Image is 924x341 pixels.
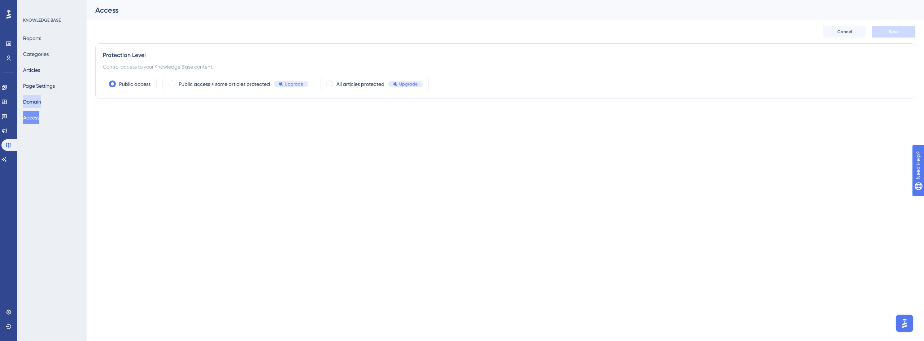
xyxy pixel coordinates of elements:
div: Access [95,5,897,15]
span: Cancel [837,29,852,35]
button: Categories [23,48,49,61]
div: Control access to your Knowledge Base content. [103,62,908,71]
button: Cancel [823,26,866,38]
div: KNOWLEDGE BASE [23,17,61,23]
span: Upgrade [399,81,418,87]
span: Public access + some articles protected [179,80,270,88]
iframe: UserGuiding AI Assistant Launcher [894,312,915,334]
button: Reports [23,32,41,45]
button: Save [872,26,915,38]
span: All articles protected [336,80,384,88]
button: Page Settings [23,79,55,92]
span: Save [889,29,899,35]
span: Upgrade [285,81,303,87]
span: Need Help? [17,2,45,10]
button: Articles [23,64,40,76]
button: Access [23,111,39,124]
div: Protection Level [103,51,908,60]
button: Domain [23,95,41,108]
label: Public access [119,80,151,88]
